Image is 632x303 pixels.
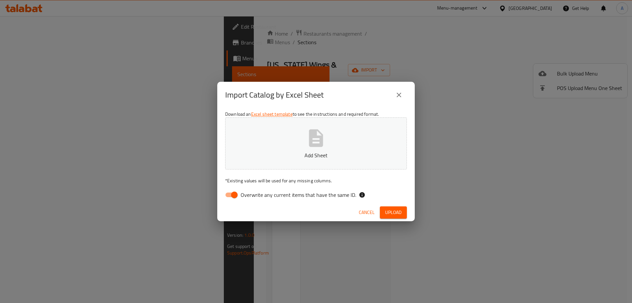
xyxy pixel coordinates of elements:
h2: Import Catalog by Excel Sheet [225,90,324,100]
button: Add Sheet [225,117,407,169]
p: Existing values will be used for any missing columns. [225,177,407,184]
a: Excel sheet template [251,110,293,118]
div: Download an to see the instructions and required format. [217,108,415,204]
p: Add Sheet [235,151,397,159]
span: Cancel [359,208,375,217]
button: Upload [380,206,407,219]
span: Overwrite any current items that have the same ID. [241,191,356,199]
svg: If the overwrite option isn't selected, then the items that match an existing ID will be ignored ... [359,192,365,198]
button: close [391,87,407,103]
button: Cancel [356,206,377,219]
span: Upload [385,208,402,217]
